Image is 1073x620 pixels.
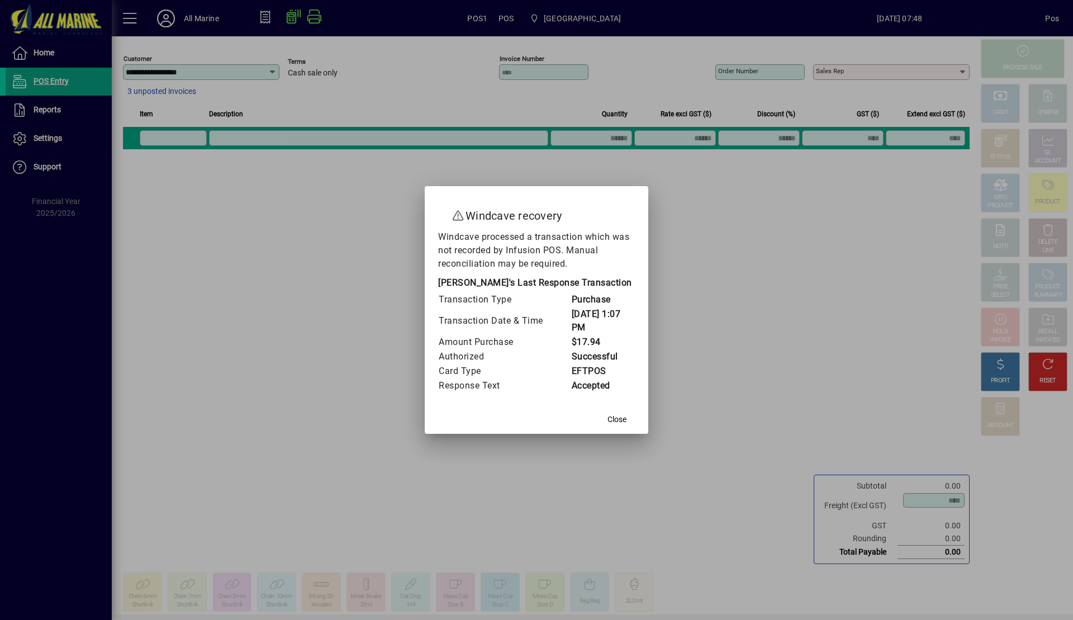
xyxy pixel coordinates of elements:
td: Transaction Date & Time [438,307,571,335]
div: [PERSON_NAME]'s Last Response Transaction [438,276,635,292]
td: Card Type [438,364,571,378]
td: Authorized [438,349,571,364]
td: Purchase [571,292,635,307]
td: [DATE] 1:07 PM [571,307,635,335]
span: Close [607,414,626,425]
td: Transaction Type [438,292,571,307]
button: Close [599,409,635,429]
td: Successful [571,349,635,364]
h2: Windcave recovery [438,197,635,230]
td: Amount Purchase [438,335,571,349]
td: EFTPOS [571,364,635,378]
td: $17.94 [571,335,635,349]
td: Response Text [438,378,571,393]
td: Accepted [571,378,635,393]
div: Windcave processed a transaction which was not recorded by Infusion POS. Manual reconciliation ma... [438,230,635,393]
